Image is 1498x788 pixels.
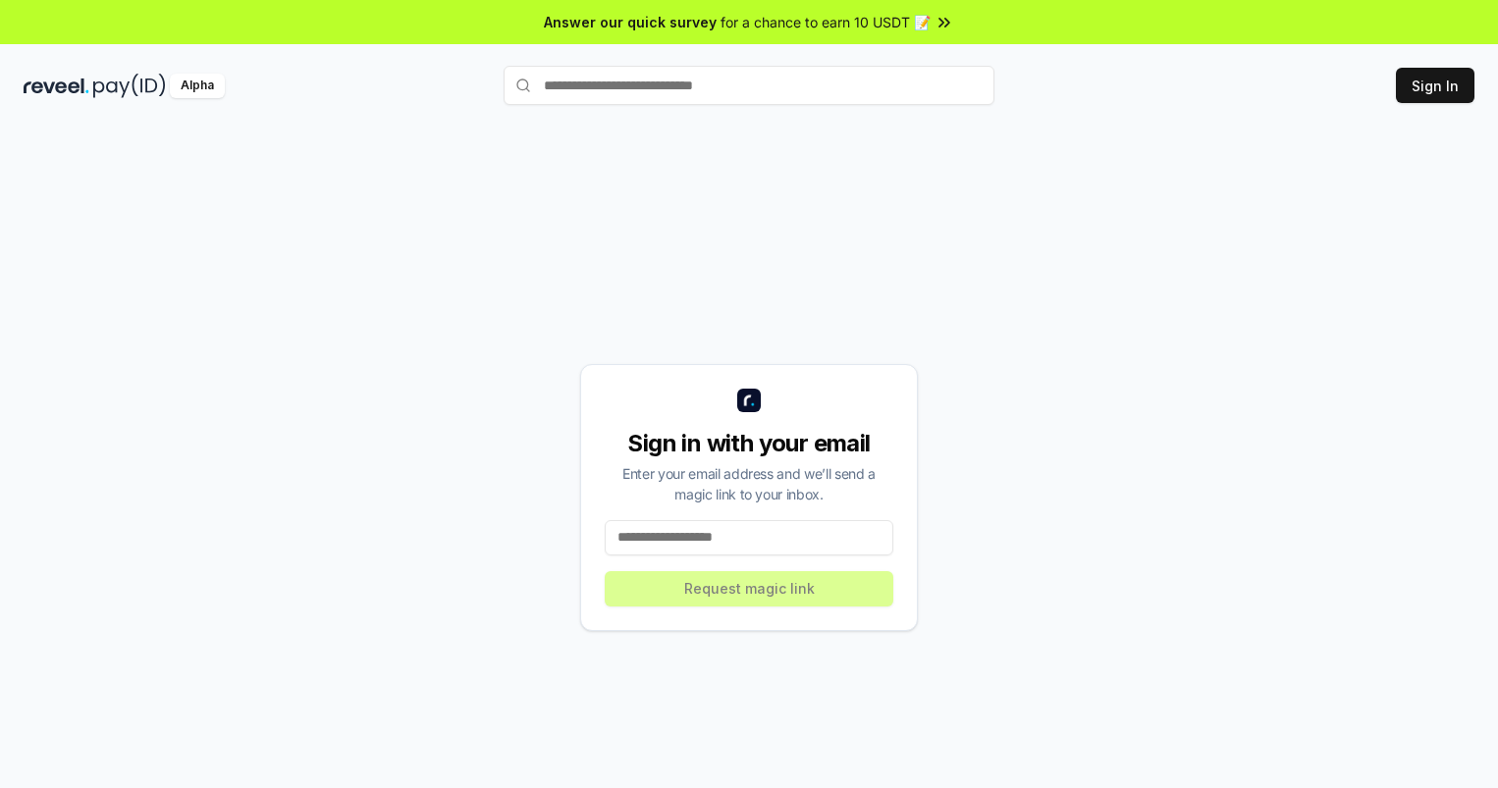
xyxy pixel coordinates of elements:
span: for a chance to earn 10 USDT 📝 [721,12,931,32]
div: Enter your email address and we’ll send a magic link to your inbox. [605,463,893,504]
button: Sign In [1396,68,1474,103]
img: reveel_dark [24,74,89,98]
div: Alpha [170,74,225,98]
img: logo_small [737,389,761,412]
div: Sign in with your email [605,428,893,459]
span: Answer our quick survey [544,12,717,32]
img: pay_id [93,74,166,98]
